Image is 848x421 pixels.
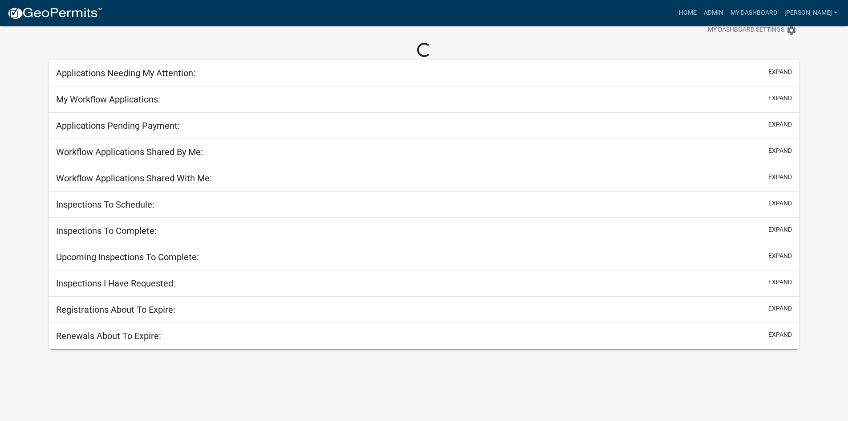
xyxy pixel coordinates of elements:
[56,331,161,341] h5: Renewals About To Expire:
[701,21,804,39] button: My Dashboard Settingssettings
[768,67,792,77] button: expand
[768,304,792,313] button: expand
[675,4,700,21] a: Home
[56,173,212,184] h5: Workflow Applications Shared With Me:
[700,4,727,21] a: Admin
[56,304,175,315] h5: Registrations About To Expire:
[768,94,792,103] button: expand
[56,278,175,289] h5: Inspections I Have Requested:
[768,199,792,208] button: expand
[768,330,792,339] button: expand
[56,147,203,157] h5: Workflow Applications Shared By Me:
[781,4,841,21] a: [PERSON_NAME]
[786,25,797,36] i: settings
[727,4,781,21] a: My Dashboard
[768,225,792,234] button: expand
[56,199,154,210] h5: Inspections To Schedule:
[708,25,784,36] span: My Dashboard Settings
[768,172,792,182] button: expand
[56,94,160,105] h5: My Workflow Applications:
[56,225,157,236] h5: Inspections To Complete:
[768,120,792,129] button: expand
[56,120,180,131] h5: Applications Pending Payment:
[768,251,792,261] button: expand
[56,68,195,78] h5: Applications Needing My Attention:
[56,252,199,262] h5: Upcoming Inspections To Complete:
[768,146,792,155] button: expand
[768,278,792,287] button: expand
